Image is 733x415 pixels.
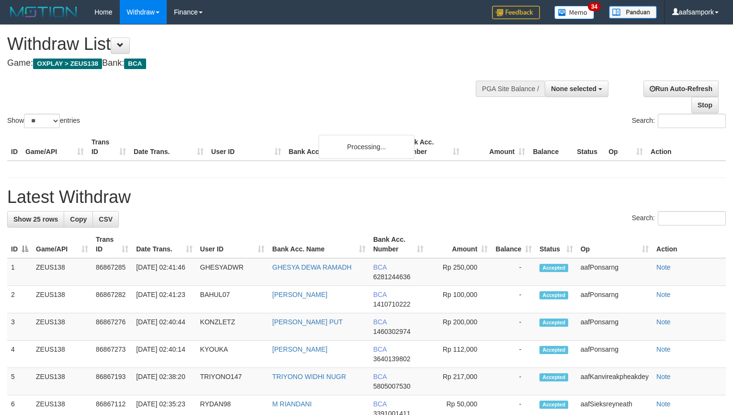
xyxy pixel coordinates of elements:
[492,258,536,286] td: -
[476,81,545,97] div: PGA Site Balance /
[32,341,92,368] td: ZEUS138
[272,318,343,326] a: [PERSON_NAME] PUT
[577,341,653,368] td: aafPonsarng
[32,258,92,286] td: ZEUS138
[551,85,596,93] span: None selected
[132,368,196,395] td: [DATE] 02:38:20
[207,133,285,161] th: User ID
[398,133,463,161] th: Bank Acc. Number
[13,215,58,223] span: Show 25 rows
[632,211,726,225] label: Search:
[373,345,387,353] span: BCA
[272,345,327,353] a: [PERSON_NAME]
[7,5,80,19] img: MOTION_logo.png
[554,6,595,19] img: Button%20Memo.svg
[7,133,22,161] th: ID
[656,373,671,380] a: Note
[132,341,196,368] td: [DATE] 02:40:14
[373,263,387,271] span: BCA
[463,133,529,161] th: Amount
[268,231,369,258] th: Bank Acc. Name: activate to sort column ascending
[7,313,32,341] td: 3
[92,368,132,395] td: 86867193
[492,286,536,313] td: -
[427,258,492,286] td: Rp 250,000
[545,81,608,97] button: None selected
[539,401,568,409] span: Accepted
[577,231,653,258] th: Op: activate to sort column ascending
[7,114,80,128] label: Show entries
[32,231,92,258] th: Game/API: activate to sort column ascending
[132,231,196,258] th: Date Trans.: activate to sort column ascending
[32,368,92,395] td: ZEUS138
[492,368,536,395] td: -
[196,231,269,258] th: User ID: activate to sort column ascending
[529,133,573,161] th: Balance
[369,231,427,258] th: Bank Acc. Number: activate to sort column ascending
[588,2,601,11] span: 34
[691,97,719,113] a: Stop
[656,263,671,271] a: Note
[643,81,719,97] a: Run Auto-Refresh
[373,382,411,390] span: Copy 5805007530 to clipboard
[658,114,726,128] input: Search:
[196,286,269,313] td: BAHUL07
[539,319,568,327] span: Accepted
[130,133,207,161] th: Date Trans.
[647,133,726,161] th: Action
[22,133,88,161] th: Game/API
[319,135,414,159] div: Processing...
[373,373,387,380] span: BCA
[656,291,671,298] a: Note
[92,231,132,258] th: Trans ID: activate to sort column ascending
[373,300,411,308] span: Copy 1410710222 to clipboard
[272,400,311,408] a: M RIANDANI
[373,355,411,363] span: Copy 3640139802 to clipboard
[92,313,132,341] td: 86867276
[373,291,387,298] span: BCA
[92,286,132,313] td: 86867282
[373,318,387,326] span: BCA
[132,286,196,313] td: [DATE] 02:41:23
[7,59,479,68] h4: Game: Bank:
[196,368,269,395] td: TRIYONO147
[373,328,411,335] span: Copy 1460302974 to clipboard
[577,313,653,341] td: aafPonsarng
[32,313,92,341] td: ZEUS138
[7,211,64,227] a: Show 25 rows
[573,133,605,161] th: Status
[427,368,492,395] td: Rp 217,000
[427,341,492,368] td: Rp 112,000
[427,286,492,313] td: Rp 100,000
[577,368,653,395] td: aafKanvireakpheakdey
[7,258,32,286] td: 1
[577,286,653,313] td: aafPonsarng
[24,114,60,128] select: Showentries
[33,59,102,69] span: OXPLAY > ZEUS138
[492,6,540,19] img: Feedback.jpg
[92,211,119,227] a: CSV
[196,313,269,341] td: KONZLETZ
[632,114,726,128] label: Search:
[492,231,536,258] th: Balance: activate to sort column ascending
[427,231,492,258] th: Amount: activate to sort column ascending
[64,211,93,227] a: Copy
[7,188,726,207] h1: Latest Withdraw
[88,133,130,161] th: Trans ID
[492,341,536,368] td: -
[7,368,32,395] td: 5
[373,400,387,408] span: BCA
[272,291,327,298] a: [PERSON_NAME]
[656,400,671,408] a: Note
[7,35,479,54] h1: Withdraw List
[373,273,411,281] span: Copy 6281244636 to clipboard
[196,258,269,286] td: GHESYADWR
[539,373,568,381] span: Accepted
[492,313,536,341] td: -
[539,291,568,299] span: Accepted
[577,258,653,286] td: aafPonsarng
[7,286,32,313] td: 2
[99,215,113,223] span: CSV
[658,211,726,225] input: Search:
[272,373,346,380] a: TRIYONO WIDHI NUGR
